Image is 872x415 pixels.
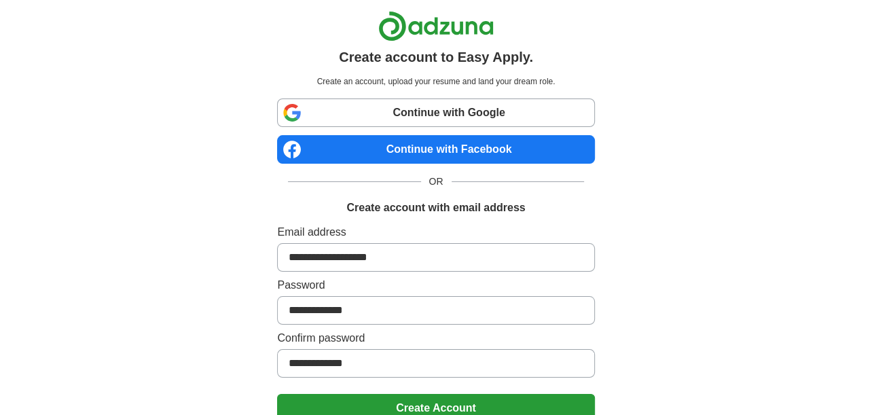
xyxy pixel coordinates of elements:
[378,11,494,41] img: Adzuna logo
[346,200,525,216] h1: Create account with email address
[277,330,594,346] label: Confirm password
[339,47,533,67] h1: Create account to Easy Apply.
[277,135,594,164] a: Continue with Facebook
[277,277,594,293] label: Password
[421,175,452,189] span: OR
[277,98,594,127] a: Continue with Google
[280,75,592,88] p: Create an account, upload your resume and land your dream role.
[277,224,594,240] label: Email address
